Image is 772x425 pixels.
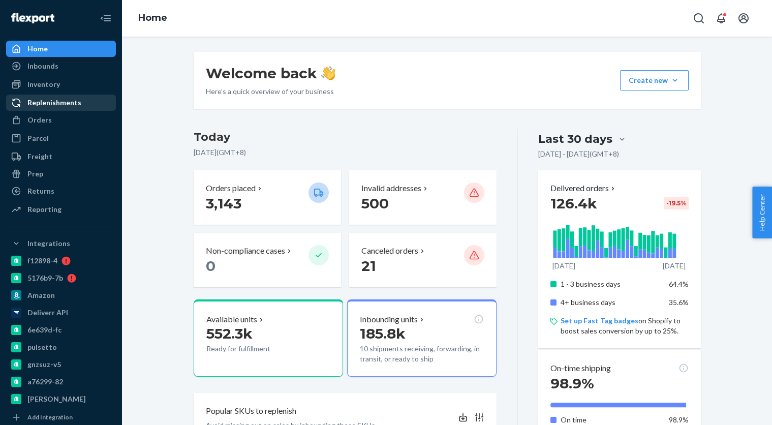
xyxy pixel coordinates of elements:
a: Inbounds [6,58,116,74]
img: hand-wave emoji [321,66,335,80]
span: 126.4k [550,195,597,212]
p: On time [561,415,661,425]
a: Reporting [6,201,116,218]
p: Non-compliance cases [206,245,285,257]
div: f12898-4 [27,256,57,266]
span: 21 [361,257,376,275]
div: Inbounds [27,61,58,71]
p: Inbounding units [360,314,418,325]
div: Orders [27,115,52,125]
a: Home [6,41,116,57]
a: pulsetto [6,339,116,355]
p: Here’s a quick overview of your business [206,86,335,97]
div: Home [27,44,48,54]
span: 64.4% [669,280,689,288]
a: gnzsuz-v5 [6,356,116,373]
button: Non-compliance cases 0 [194,233,341,287]
div: Deliverr API [27,308,68,318]
p: Orders placed [206,183,256,194]
button: Available units552.3kReady for fulfillment [194,299,343,377]
button: Close Navigation [96,8,116,28]
button: Canceled orders 21 [349,233,497,287]
button: Delivered orders [550,183,617,194]
ol: breadcrumbs [130,4,175,33]
button: Open Search Box [689,8,709,28]
div: 6e639d-fc [27,325,61,335]
a: Inventory [6,76,116,93]
div: Parcel [27,133,49,143]
a: Deliverr API [6,305,116,321]
span: 552.3k [206,325,253,342]
div: Inventory [27,79,60,89]
a: Set up Fast Tag badges [561,316,638,325]
p: on Shopify to boost sales conversion by up to 25%. [561,316,688,336]
p: Available units [206,314,257,325]
div: pulsetto [27,342,57,352]
button: Invalid addresses 500 [349,170,497,225]
a: a76299-82 [6,374,116,390]
div: Replenishments [27,98,81,108]
img: Flexport logo [11,13,54,23]
div: Prep [27,169,43,179]
span: 185.8k [360,325,406,342]
button: Orders placed 3,143 [194,170,341,225]
p: 10 shipments receiving, forwarding, in transit, or ready to ship [360,344,484,364]
button: Create new [620,70,689,90]
a: f12898-4 [6,253,116,269]
p: 4+ business days [561,297,661,308]
p: On-time shipping [550,362,611,374]
a: 6e639d-fc [6,322,116,338]
p: Popular SKUs to replenish [206,405,296,417]
a: Orders [6,112,116,128]
button: Integrations [6,235,116,252]
a: Replenishments [6,95,116,111]
div: gnzsuz-v5 [27,359,61,370]
div: Amazon [27,290,55,300]
p: [DATE] - [DATE] ( GMT+8 ) [538,149,619,159]
div: 5176b9-7b [27,273,63,283]
p: Invalid addresses [361,183,421,194]
div: Integrations [27,238,70,249]
span: 98.9% [669,415,689,424]
a: Parcel [6,130,116,146]
div: -19.5 % [664,197,689,209]
a: Home [138,12,167,23]
span: 500 [361,195,389,212]
a: 5176b9-7b [6,270,116,286]
p: Ready for fulfillment [206,344,300,354]
span: 98.9% [550,375,594,392]
div: Add Integration [27,413,73,421]
button: Inbounding units185.8k10 shipments receiving, forwarding, in transit, or ready to ship [347,299,497,377]
button: Help Center [752,187,772,238]
h1: Welcome back [206,64,335,82]
div: [PERSON_NAME] [27,394,86,404]
a: Prep [6,166,116,182]
p: [DATE] ( GMT+8 ) [194,147,497,158]
a: Returns [6,183,116,199]
a: [PERSON_NAME] [6,391,116,407]
div: Reporting [27,204,61,215]
div: Last 30 days [538,131,612,147]
span: 3,143 [206,195,241,212]
a: Add Integration [6,411,116,423]
div: Freight [27,151,52,162]
p: [DATE] [663,261,686,271]
button: Open notifications [711,8,731,28]
p: 1 - 3 business days [561,279,661,289]
a: Amazon [6,287,116,303]
span: 35.6% [669,298,689,307]
span: 0 [206,257,215,275]
div: Returns [27,186,54,196]
div: a76299-82 [27,377,63,387]
h3: Today [194,129,497,145]
p: Canceled orders [361,245,418,257]
button: Open account menu [733,8,754,28]
a: Freight [6,148,116,165]
p: [DATE] [552,261,575,271]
